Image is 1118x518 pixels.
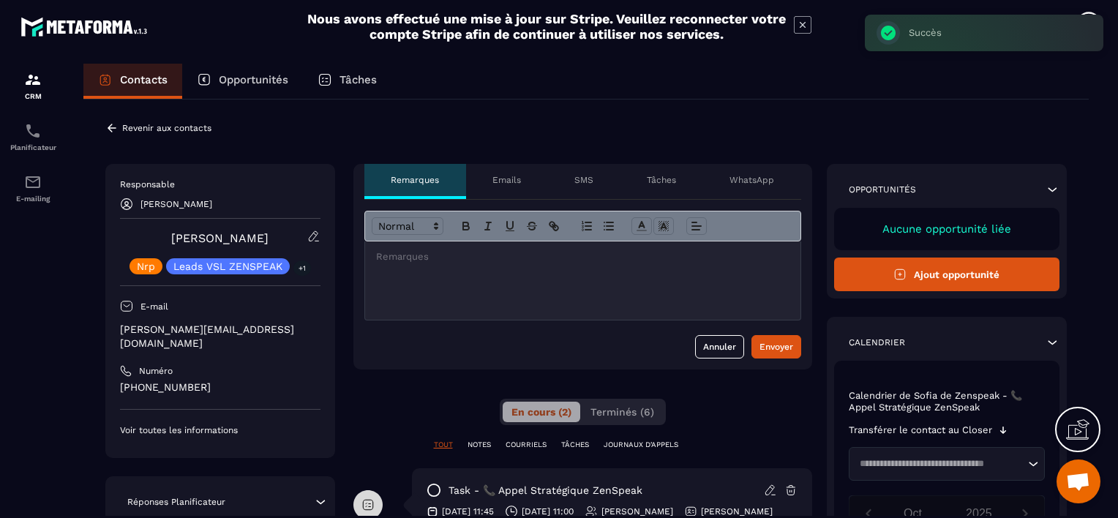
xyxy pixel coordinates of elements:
p: Remarques [391,174,439,186]
p: TOUT [434,440,453,450]
p: E-mailing [4,195,62,203]
p: Opportunités [849,184,916,195]
p: Responsable [120,179,320,190]
h2: Nous avons effectué une mise à jour sur Stripe. Veuillez reconnecter votre compte Stripe afin de ... [307,11,787,42]
p: [DATE] 11:45 [442,506,494,517]
p: Leads VSL ZENSPEAK [173,261,282,271]
p: Contacts [120,73,168,86]
p: +1 [293,260,311,276]
div: Search for option [849,447,1046,481]
p: Voir toutes les informations [120,424,320,436]
p: Planificateur [4,143,62,151]
p: Tâches [647,174,676,186]
p: Tâches [339,73,377,86]
div: Envoyer [759,339,793,354]
p: COURRIELS [506,440,547,450]
a: schedulerschedulerPlanificateur [4,111,62,162]
div: Ouvrir le chat [1057,459,1100,503]
p: Numéro [139,365,173,377]
button: Ajout opportunité [834,258,1060,291]
a: Contacts [83,64,182,99]
p: Réponses Planificateur [127,496,225,508]
a: Opportunités [182,64,303,99]
p: [PERSON_NAME][EMAIL_ADDRESS][DOMAIN_NAME] [120,323,320,350]
button: Envoyer [751,335,801,359]
input: Search for option [855,457,1025,471]
p: Nrp [137,261,155,271]
p: [PERSON_NAME] [601,506,673,517]
p: Transférer le contact au Closer [849,424,992,436]
img: email [24,173,42,191]
p: [PERSON_NAME] [701,506,773,517]
p: [DATE] 11:00 [522,506,574,517]
p: Calendrier [849,337,905,348]
p: NOTES [468,440,491,450]
p: [PHONE_NUMBER] [120,380,320,394]
p: task - 📞 Appel Stratégique ZenSpeak [449,484,642,498]
a: formationformationCRM [4,60,62,111]
span: En cours (2) [511,406,571,418]
a: emailemailE-mailing [4,162,62,214]
span: Terminés (6) [590,406,654,418]
p: WhatsApp [729,174,774,186]
button: En cours (2) [503,402,580,422]
p: [PERSON_NAME] [140,199,212,209]
img: formation [24,71,42,89]
p: Aucune opportunité liée [849,222,1046,236]
img: logo [20,13,152,40]
p: Opportunités [219,73,288,86]
a: Tâches [303,64,391,99]
p: CRM [4,92,62,100]
p: JOURNAUX D'APPELS [604,440,678,450]
button: Annuler [695,335,744,359]
a: [PERSON_NAME] [171,231,269,245]
p: Emails [492,174,521,186]
p: Revenir aux contacts [122,123,211,133]
button: Terminés (6) [582,402,663,422]
p: SMS [574,174,593,186]
img: scheduler [24,122,42,140]
p: Calendrier de Sofia de Zenspeak - 📞 Appel Stratégique ZenSpeak [849,390,1046,413]
p: E-mail [140,301,168,312]
p: TÂCHES [561,440,589,450]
